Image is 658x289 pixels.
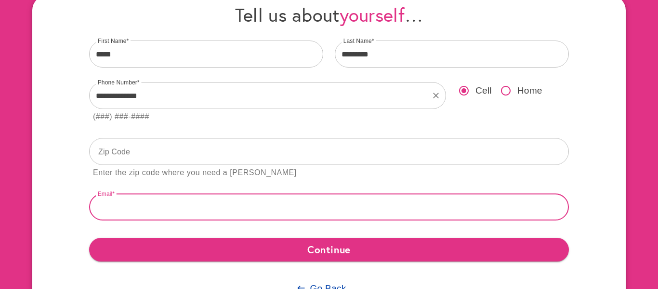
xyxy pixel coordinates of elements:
[89,238,569,261] button: Continue
[93,166,297,179] div: Enter the zip code where you need a [PERSON_NAME]
[340,2,405,27] span: yourself
[475,84,492,98] span: Cell
[89,3,569,26] h4: Tell us about …
[517,84,542,98] span: Home
[93,110,149,124] div: (###) ###-####
[97,241,561,258] span: Continue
